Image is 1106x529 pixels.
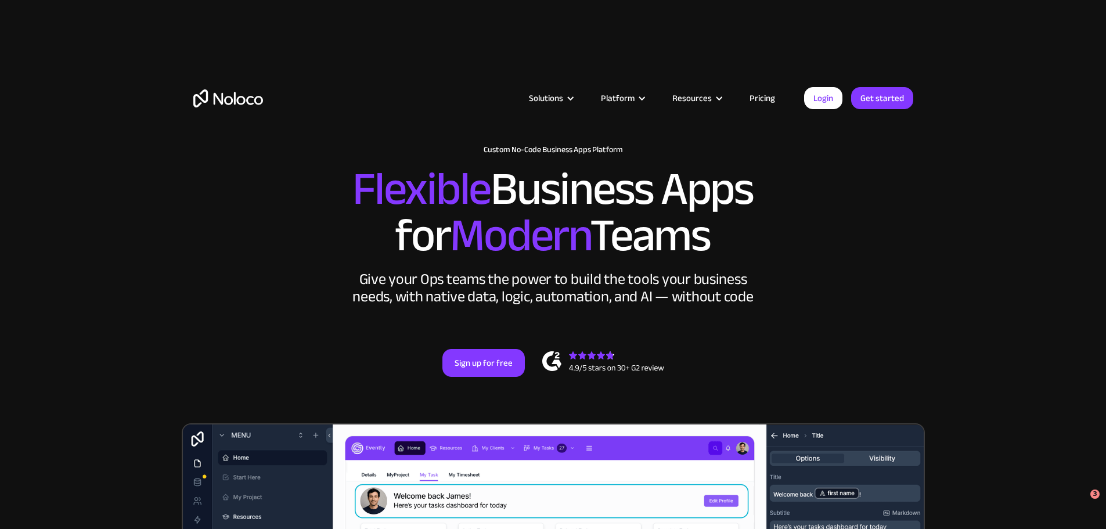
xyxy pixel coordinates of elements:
[804,87,842,109] a: Login
[586,91,658,106] div: Platform
[672,91,712,106] div: Resources
[193,166,913,259] h2: Business Apps for Teams
[601,91,635,106] div: Platform
[193,89,263,107] a: home
[350,271,756,305] div: Give your Ops teams the power to build the tools your business needs, with native data, logic, au...
[352,146,491,232] span: Flexible
[442,349,525,377] a: Sign up for free
[658,91,735,106] div: Resources
[514,91,586,106] div: Solutions
[1067,490,1094,517] iframe: Intercom live chat
[735,91,790,106] a: Pricing
[851,87,913,109] a: Get started
[1090,490,1100,499] span: 3
[529,91,563,106] div: Solutions
[450,192,590,279] span: Modern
